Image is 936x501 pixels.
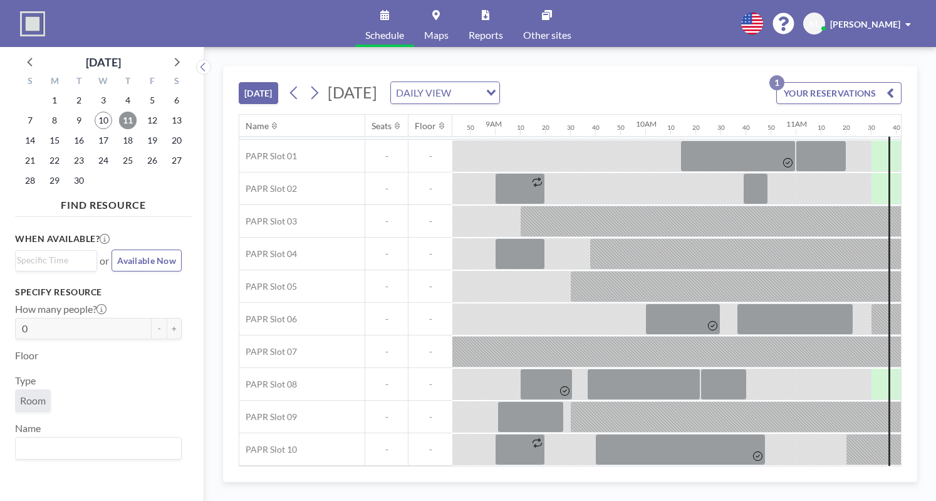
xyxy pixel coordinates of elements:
button: Available Now [112,250,182,272]
span: Sunday, September 7, 2025 [21,112,39,129]
span: PAPR Slot 01 [239,150,297,162]
span: Monday, September 1, 2025 [46,92,63,109]
span: Friday, September 5, 2025 [143,92,161,109]
span: - [365,379,408,390]
span: Thursday, September 11, 2025 [119,112,137,129]
span: Wednesday, September 10, 2025 [95,112,112,129]
img: organization-logo [20,11,45,36]
div: 50 [767,124,775,132]
label: Name [15,422,41,435]
span: Maps [424,30,449,40]
span: - [408,314,452,325]
div: Name [246,120,269,132]
span: PAPR Slot 04 [239,248,297,260]
span: Monday, September 22, 2025 [46,152,63,169]
input: Search for option [17,440,174,456]
div: W [91,74,116,90]
span: - [408,346,452,357]
span: - [408,183,452,194]
button: [DATE] [239,82,278,104]
span: PAPR Slot 10 [239,444,297,455]
label: How many people? [15,303,107,315]
span: [DATE] [328,83,377,102]
input: Search for option [455,85,479,101]
span: Available Now [117,255,176,266]
span: Other sites [523,30,571,40]
div: 20 [843,124,850,132]
button: - [152,318,167,339]
span: Tuesday, September 9, 2025 [70,112,88,129]
span: - [408,281,452,292]
span: Tuesday, September 23, 2025 [70,152,88,169]
span: PAPR Slot 06 [239,314,297,325]
span: Friday, September 12, 2025 [143,112,161,129]
div: Search for option [16,251,96,270]
div: 50 [467,124,474,132]
span: Tuesday, September 16, 2025 [70,132,88,149]
span: PAPR Slot 08 [239,379,297,390]
span: - [365,281,408,292]
span: - [408,444,452,455]
div: T [67,74,91,90]
div: 20 [692,124,700,132]
span: Sunday, September 21, 2025 [21,152,39,169]
span: Thursday, September 4, 2025 [119,92,137,109]
span: - [408,248,452,260]
div: 40 [592,124,600,132]
div: 40 [893,124,900,132]
div: Search for option [391,82,499,103]
span: - [365,444,408,455]
span: Friday, September 19, 2025 [143,132,161,149]
div: 40 [742,124,750,132]
span: KL [809,18,819,29]
span: Wednesday, September 3, 2025 [95,92,112,109]
div: Search for option [16,438,181,459]
span: Tuesday, September 30, 2025 [70,172,88,189]
div: 30 [567,124,575,132]
span: - [365,314,408,325]
div: 30 [868,124,875,132]
p: 1 [769,75,784,90]
span: - [408,411,452,423]
span: PAPR Slot 09 [239,411,297,423]
label: Type [15,374,36,387]
span: DAILY VIEW [393,85,454,101]
span: PAPR Slot 03 [239,216,297,227]
div: 9AM [486,119,502,129]
div: F [140,74,164,90]
span: - [408,379,452,390]
span: Saturday, September 6, 2025 [168,92,185,109]
span: Schedule [365,30,404,40]
div: [DATE] [86,53,121,71]
span: PAPR Slot 02 [239,183,297,194]
label: Floor [15,349,38,362]
span: - [365,248,408,260]
span: Sunday, September 14, 2025 [21,132,39,149]
h4: FIND RESOURCE [15,194,192,211]
span: or [100,255,109,267]
span: Sunday, September 28, 2025 [21,172,39,189]
span: Tuesday, September 2, 2025 [70,92,88,109]
div: 10 [818,124,825,132]
div: 10AM [636,119,657,129]
input: Search for option [17,253,90,267]
div: Seats [372,120,392,132]
h3: Specify resource [15,287,182,298]
span: Thursday, September 18, 2025 [119,132,137,149]
span: Thursday, September 25, 2025 [119,152,137,169]
span: [PERSON_NAME] [830,19,900,29]
div: Floor [415,120,436,132]
span: - [365,150,408,162]
span: Wednesday, September 17, 2025 [95,132,112,149]
div: S [164,74,189,90]
span: Wednesday, September 24, 2025 [95,152,112,169]
span: - [365,216,408,227]
div: 11AM [786,119,807,129]
span: Monday, September 8, 2025 [46,112,63,129]
div: 30 [717,124,725,132]
span: - [408,216,452,227]
span: - [365,183,408,194]
div: S [18,74,43,90]
div: 10 [517,124,524,132]
button: YOUR RESERVATIONS1 [776,82,902,104]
